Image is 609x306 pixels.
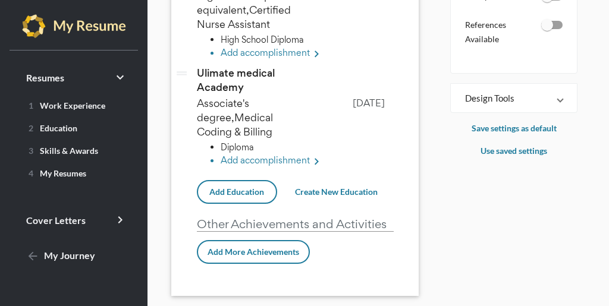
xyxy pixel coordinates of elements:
span: Add Education [209,187,264,197]
span: Certified Nurse Assistant [197,3,291,31]
span: Medical Coding & Billing [197,111,273,138]
span: 2 [29,123,33,133]
span: My Journey [26,250,95,261]
span: Cover Letters [26,214,86,226]
li: Add accomplishment [221,154,394,169]
i: keyboard_arrow_right [113,213,127,227]
span: Resumes [26,72,64,83]
span: 4 [29,168,33,178]
button: Add More Achievements [197,240,310,264]
li: High School Diploma [221,33,394,46]
span: Add More Achievements [208,247,299,257]
a: 4My Resumes [14,163,133,182]
span: Create New Education [295,187,378,197]
img: my-resume-light.png [22,14,126,38]
a: 2Education [14,118,133,137]
a: 1Work Experience [14,96,133,115]
span: Ulimate medical Academy [197,66,275,94]
i: keyboard_arrow_right [113,70,127,84]
a: My Journey [14,242,133,270]
span: Education [24,123,77,133]
p: Other Achievements and Activities [197,217,394,232]
p: Use saved settings [450,144,577,158]
li: References Available [465,18,563,55]
mat-panel-title: Design Tools [465,92,548,104]
button: Add Education [197,180,277,204]
span: Skills & Awards [24,146,98,156]
span: [DATE] [353,97,385,109]
button: Create New Education [285,181,387,203]
mat-expansion-panel-header: Design Tools [451,84,577,112]
i: drag_handle [174,66,189,81]
span: Work Experience [24,100,105,111]
span: 3 [29,146,33,156]
span: My Resumes [24,168,86,178]
mat-icon: keyboard_arrow_right [310,48,324,62]
a: 3Skills & Awards [14,141,133,160]
li: Add accomplishment [221,46,394,62]
mat-icon: keyboard_arrow_right [310,155,324,169]
span: Associate's degree, [197,96,277,138]
mat-icon: arrow_back [26,250,40,264]
span: 1 [29,100,33,111]
li: Diploma [221,141,394,153]
p: Save settings as default [450,121,577,135]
